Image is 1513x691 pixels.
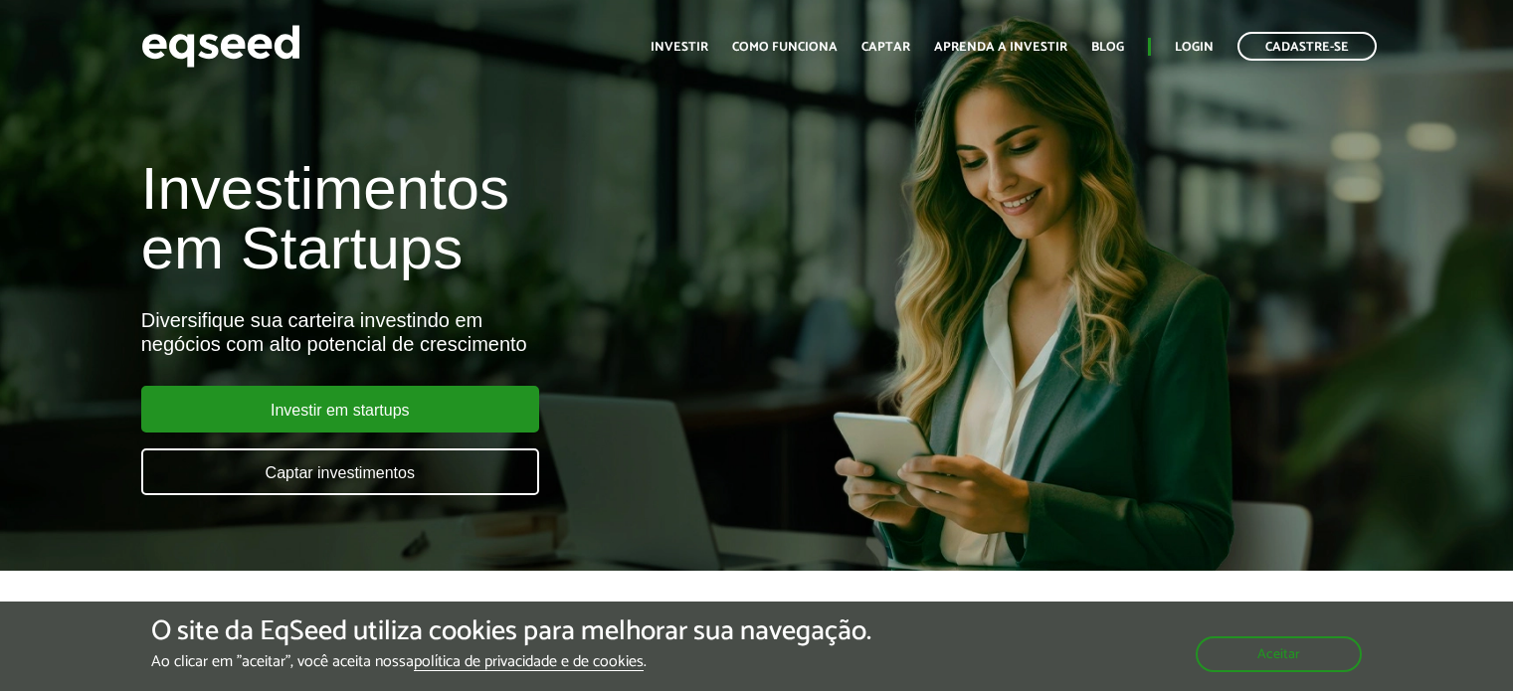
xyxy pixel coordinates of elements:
div: Diversifique sua carteira investindo em negócios com alto potencial de crescimento [141,308,868,356]
a: Blog [1091,41,1124,54]
a: Investir em startups [141,386,539,432]
a: Investir [651,41,708,54]
a: Login [1175,41,1214,54]
a: Como funciona [732,41,838,54]
a: política de privacidade e de cookies [414,654,644,671]
p: Ao clicar em "aceitar", você aceita nossa . [151,652,871,671]
h5: O site da EqSeed utiliza cookies para melhorar sua navegação. [151,616,871,647]
a: Cadastre-se [1237,32,1377,61]
a: Captar [861,41,910,54]
button: Aceitar [1196,636,1362,672]
h1: Investimentos em Startups [141,159,868,278]
a: Aprenda a investir [934,41,1067,54]
img: EqSeed [141,20,300,73]
a: Captar investimentos [141,448,539,495]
